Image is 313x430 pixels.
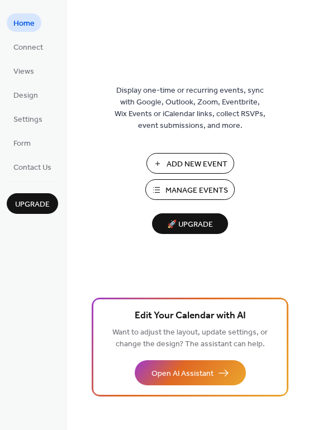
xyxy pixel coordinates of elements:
[13,138,31,150] span: Form
[152,213,228,234] button: 🚀 Upgrade
[7,85,45,104] a: Design
[13,42,43,54] span: Connect
[115,85,265,132] span: Display one-time or recurring events, sync with Google, Outlook, Zoom, Eventbrite, Wix Events or ...
[13,162,51,174] span: Contact Us
[167,159,227,170] span: Add New Event
[7,109,49,128] a: Settings
[15,199,50,211] span: Upgrade
[13,18,35,30] span: Home
[7,37,50,56] a: Connect
[112,325,268,352] span: Want to adjust the layout, update settings, or change the design? The assistant can help.
[7,193,58,214] button: Upgrade
[159,217,221,232] span: 🚀 Upgrade
[145,179,235,200] button: Manage Events
[135,308,246,324] span: Edit Your Calendar with AI
[7,133,37,152] a: Form
[13,90,38,102] span: Design
[151,368,214,380] span: Open AI Assistant
[7,61,41,80] a: Views
[146,153,234,174] button: Add New Event
[165,185,228,197] span: Manage Events
[135,360,246,385] button: Open AI Assistant
[7,157,58,176] a: Contact Us
[13,114,42,126] span: Settings
[7,13,41,32] a: Home
[13,66,34,78] span: Views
